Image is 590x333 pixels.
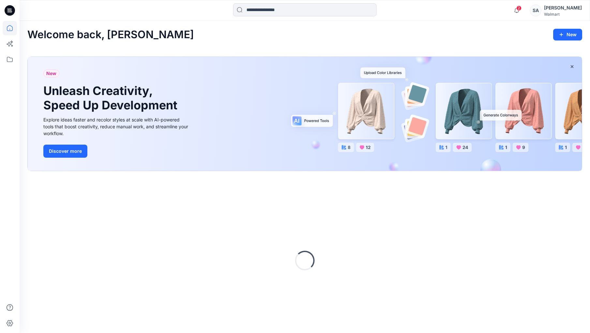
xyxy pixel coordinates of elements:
[544,4,582,12] div: [PERSON_NAME]
[27,29,194,41] h2: Welcome back, [PERSON_NAME]
[553,29,582,40] button: New
[46,70,56,77] span: New
[43,116,190,137] div: Explore ideas faster and recolor styles at scale with AI-powered tools that boost creativity, red...
[530,5,541,16] div: SA
[43,84,180,112] h1: Unleash Creativity, Speed Up Development
[43,145,190,158] a: Discover more
[43,145,87,158] button: Discover more
[516,6,522,11] span: 2
[544,12,582,17] div: Walmart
